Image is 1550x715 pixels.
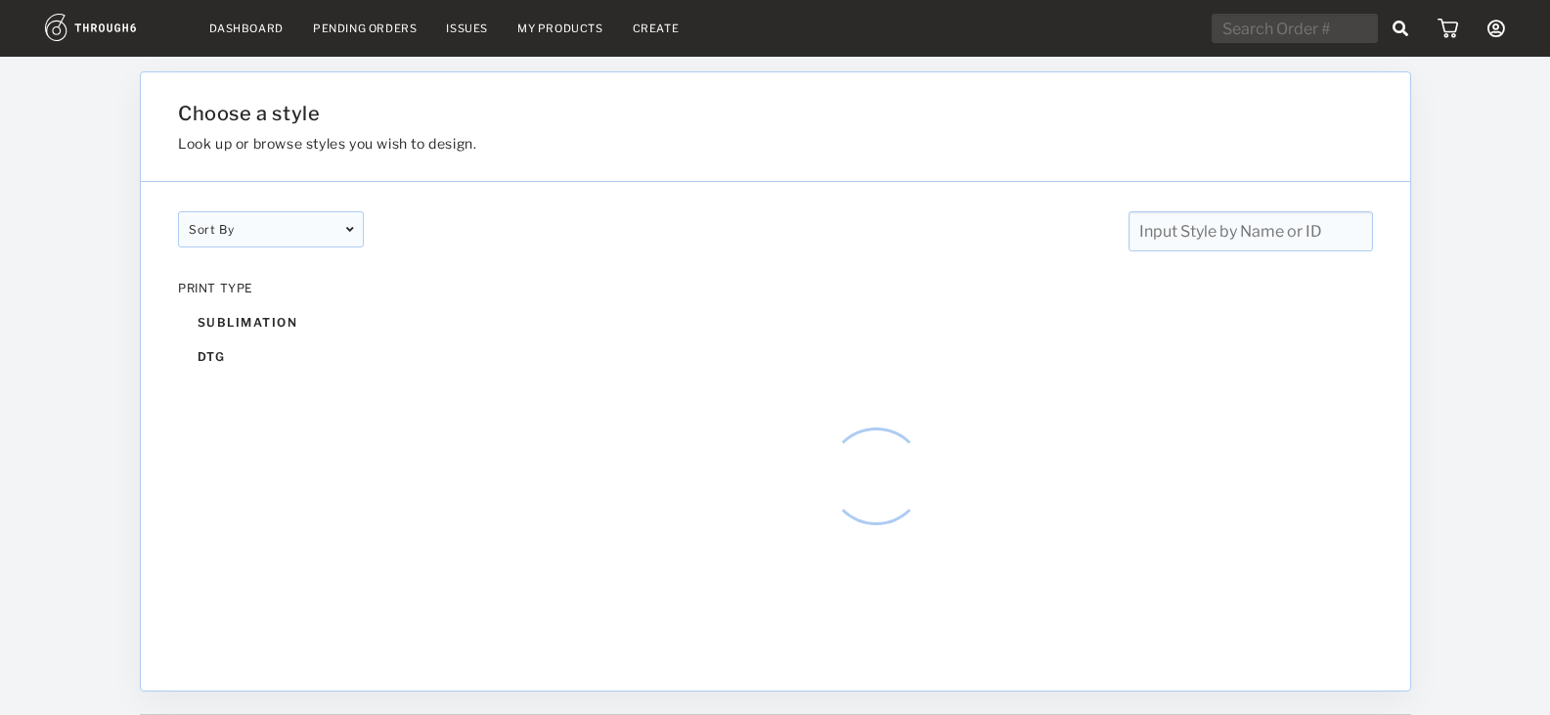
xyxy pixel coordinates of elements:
[178,339,364,374] div: dtg
[209,22,284,35] a: Dashboard
[446,22,488,35] a: Issues
[1212,14,1378,43] input: Search Order #
[1438,19,1458,38] img: icon_cart.dab5cea1.svg
[517,22,603,35] a: My Products
[45,14,180,41] img: logo.1c10ca64.svg
[178,211,364,247] div: Sort By
[633,22,680,35] a: Create
[1128,211,1372,251] input: Input Style by Name or ID
[178,102,1172,125] h1: Choose a style
[178,305,364,339] div: sublimation
[178,281,364,295] div: PRINT TYPE
[313,22,417,35] a: Pending Orders
[178,135,1172,152] h3: Look up or browse styles you wish to design.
